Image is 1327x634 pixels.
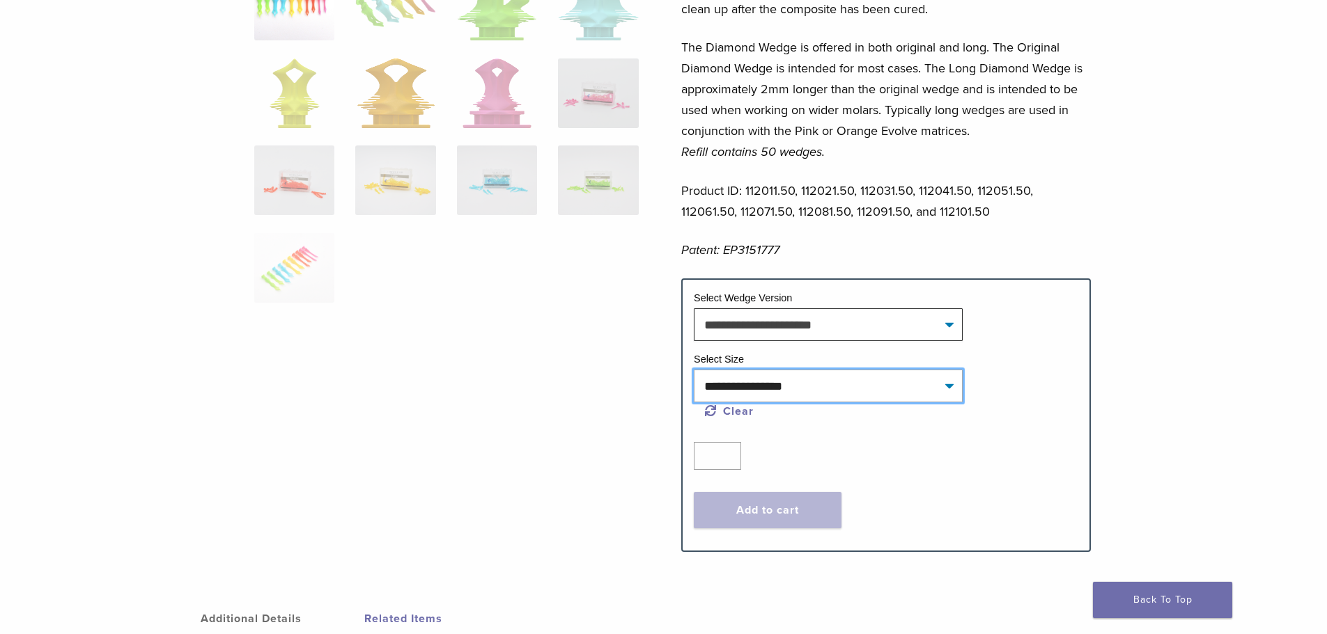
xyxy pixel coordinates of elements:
[558,145,638,215] img: Diamond Wedge and Long Diamond Wedge - Image 12
[457,145,537,215] img: Diamond Wedge and Long Diamond Wedge - Image 11
[357,58,435,128] img: Diamond Wedge and Long Diamond Wedge - Image 6
[694,354,744,365] label: Select Size
[270,58,320,128] img: Diamond Wedge and Long Diamond Wedge - Image 5
[681,242,779,257] em: Patent: EP3151777
[463,58,531,128] img: Diamond Wedge and Long Diamond Wedge - Image 7
[681,180,1091,222] p: Product ID: 112011.50, 112021.50, 112031.50, 112041.50, 112051.50, 112061.50, 112071.50, 112081.5...
[705,404,754,418] a: Clear
[681,37,1091,162] p: The Diamond Wedge is offered in both original and long. The Original Diamond Wedge is intended fo...
[1093,582,1232,618] a: Back To Top
[694,292,792,303] label: Select Wedge Version
[558,58,638,128] img: Diamond Wedge and Long Diamond Wedge - Image 8
[355,145,435,215] img: Diamond Wedge and Long Diamond Wedge - Image 10
[254,233,334,303] img: Diamond Wedge and Long Diamond Wedge - Image 13
[694,492,841,528] button: Add to cart
[681,144,825,159] em: Refill contains 50 wedges.
[254,145,334,215] img: Diamond Wedge and Long Diamond Wedge - Image 9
